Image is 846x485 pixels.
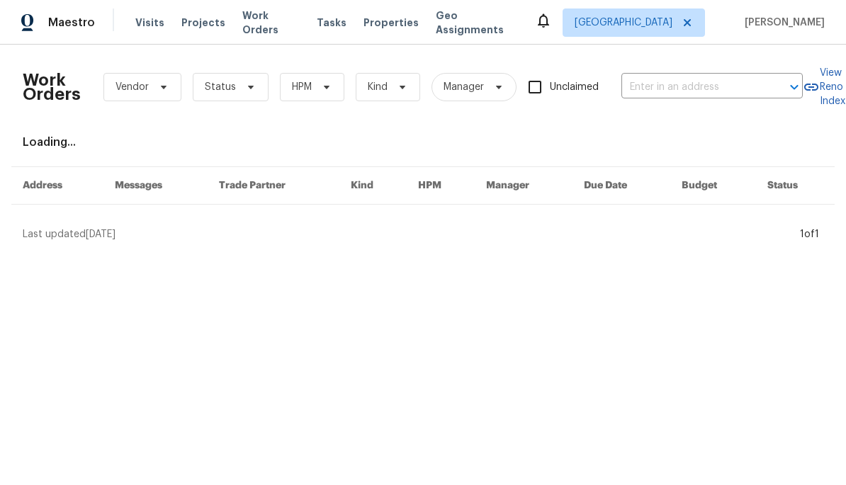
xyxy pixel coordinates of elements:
span: Status [205,80,236,94]
th: Manager [475,167,573,205]
th: Budget [670,167,756,205]
span: Projects [181,16,225,30]
span: Kind [368,80,388,94]
span: HPM [292,80,312,94]
span: Geo Assignments [436,8,518,37]
th: Messages [103,167,208,205]
span: [PERSON_NAME] [739,16,825,30]
th: Trade Partner [208,167,340,205]
input: Enter in an address [621,76,763,98]
th: Due Date [573,167,670,205]
span: Vendor [115,80,149,94]
th: Status [756,167,835,205]
h2: Work Orders [23,73,81,101]
span: Manager [444,80,484,94]
span: Visits [135,16,164,30]
div: 1 of 1 [800,227,819,241]
span: Unclaimed [550,80,599,95]
span: Work Orders [242,8,300,37]
span: [DATE] [86,229,115,239]
th: Kind [339,167,407,205]
span: Properties [363,16,419,30]
div: Last updated [23,227,796,241]
span: Maestro [48,16,95,30]
button: Open [784,77,804,97]
div: Loading... [23,135,823,149]
th: Address [11,167,103,205]
th: HPM [407,167,475,205]
span: Tasks [317,18,346,28]
a: View Reno Index [803,66,845,108]
span: [GEOGRAPHIC_DATA] [575,16,672,30]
